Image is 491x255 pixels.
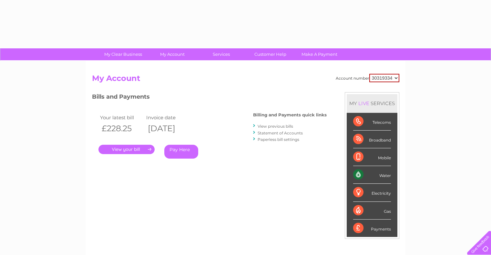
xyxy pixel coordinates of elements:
[353,131,391,148] div: Broadband
[353,220,391,237] div: Payments
[353,113,391,131] div: Telecoms
[353,166,391,184] div: Water
[195,48,248,60] a: Services
[258,124,293,129] a: View previous bills
[98,145,155,154] a: .
[164,145,198,159] a: Pay Here
[98,113,145,122] td: Your latest bill
[97,48,150,60] a: My Clear Business
[92,74,399,86] h2: My Account
[293,48,346,60] a: Make A Payment
[353,148,391,166] div: Mobile
[353,184,391,201] div: Electricity
[146,48,199,60] a: My Account
[347,94,397,113] div: MY SERVICES
[258,137,299,142] a: Paperless bill settings
[253,113,327,117] h4: Billing and Payments quick links
[145,113,191,122] td: Invoice date
[258,131,303,135] a: Statement of Accounts
[92,92,327,103] h3: Bills and Payments
[98,122,145,135] th: £228.25
[357,100,371,106] div: LIVE
[353,202,391,220] div: Gas
[145,122,191,135] th: [DATE]
[244,48,297,60] a: Customer Help
[336,74,399,82] div: Account number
